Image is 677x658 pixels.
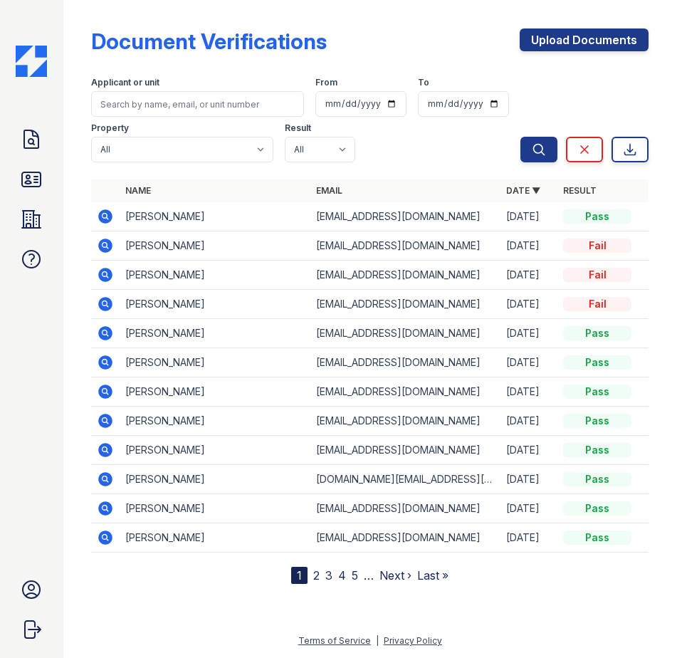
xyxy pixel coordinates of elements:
td: [PERSON_NAME] [120,202,310,231]
a: Date ▼ [506,185,540,196]
td: [EMAIL_ADDRESS][DOMAIN_NAME] [310,348,500,377]
a: Next › [379,568,411,583]
td: [PERSON_NAME] [120,261,310,290]
a: Last » [417,568,448,583]
td: [DATE] [500,436,557,465]
td: [PERSON_NAME] [120,231,310,261]
span: … [364,567,374,584]
div: Fail [563,239,631,253]
td: [DATE] [500,231,557,261]
a: Privacy Policy [384,635,442,646]
td: [DATE] [500,465,557,494]
td: [PERSON_NAME] [120,465,310,494]
a: Name [125,185,151,196]
td: [PERSON_NAME] [120,377,310,407]
div: Pass [563,385,631,399]
a: Email [316,185,342,196]
div: Fail [563,268,631,282]
div: Pass [563,501,631,516]
label: From [315,77,337,88]
td: [DATE] [500,407,557,436]
td: [PERSON_NAME] [120,348,310,377]
div: Pass [563,414,631,428]
a: Result [563,185,597,196]
td: [EMAIL_ADDRESS][DOMAIN_NAME] [310,407,500,436]
input: Search by name, email, or unit number [91,91,304,117]
div: Pass [563,355,631,370]
td: [PERSON_NAME] [120,319,310,348]
td: [DATE] [500,319,557,348]
label: To [418,77,429,88]
div: | [376,635,379,646]
td: [DATE] [500,523,557,553]
td: [DATE] [500,202,557,231]
td: [EMAIL_ADDRESS][DOMAIN_NAME] [310,202,500,231]
div: Document Verifications [91,28,327,54]
td: [DATE] [500,261,557,290]
div: Pass [563,472,631,486]
td: [DATE] [500,377,557,407]
td: [PERSON_NAME] [120,523,310,553]
td: [EMAIL_ADDRESS][DOMAIN_NAME] [310,290,500,319]
a: Terms of Service [298,635,371,646]
a: 4 [338,568,346,583]
td: [DATE] [500,290,557,319]
td: [EMAIL_ADDRESS][DOMAIN_NAME] [310,523,500,553]
div: Fail [563,297,631,311]
label: Property [91,122,129,134]
a: Upload Documents [520,28,649,51]
a: 3 [325,568,332,583]
div: Pass [563,443,631,457]
td: [EMAIL_ADDRESS][DOMAIN_NAME] [310,319,500,348]
td: [DATE] [500,494,557,523]
td: [EMAIL_ADDRESS][DOMAIN_NAME] [310,436,500,465]
td: [PERSON_NAME] [120,290,310,319]
div: Pass [563,209,631,224]
td: [DATE] [500,348,557,377]
a: 5 [352,568,358,583]
td: [EMAIL_ADDRESS][DOMAIN_NAME] [310,231,500,261]
td: [EMAIL_ADDRESS][DOMAIN_NAME] [310,494,500,523]
label: Result [285,122,311,134]
a: 2 [313,568,320,583]
td: [EMAIL_ADDRESS][DOMAIN_NAME] [310,261,500,290]
div: 1 [291,567,308,584]
td: [EMAIL_ADDRESS][DOMAIN_NAME] [310,377,500,407]
label: Applicant or unit [91,77,159,88]
img: CE_Icon_Blue-c292c112584629df590d857e76928e9f676e5b41ef8f769ba2f05ee15b207248.png [16,46,47,77]
td: [DOMAIN_NAME][EMAIL_ADDRESS][DOMAIN_NAME] [310,465,500,494]
td: [PERSON_NAME] [120,407,310,436]
div: Pass [563,326,631,340]
td: [PERSON_NAME] [120,494,310,523]
div: Pass [563,531,631,545]
td: [PERSON_NAME] [120,436,310,465]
